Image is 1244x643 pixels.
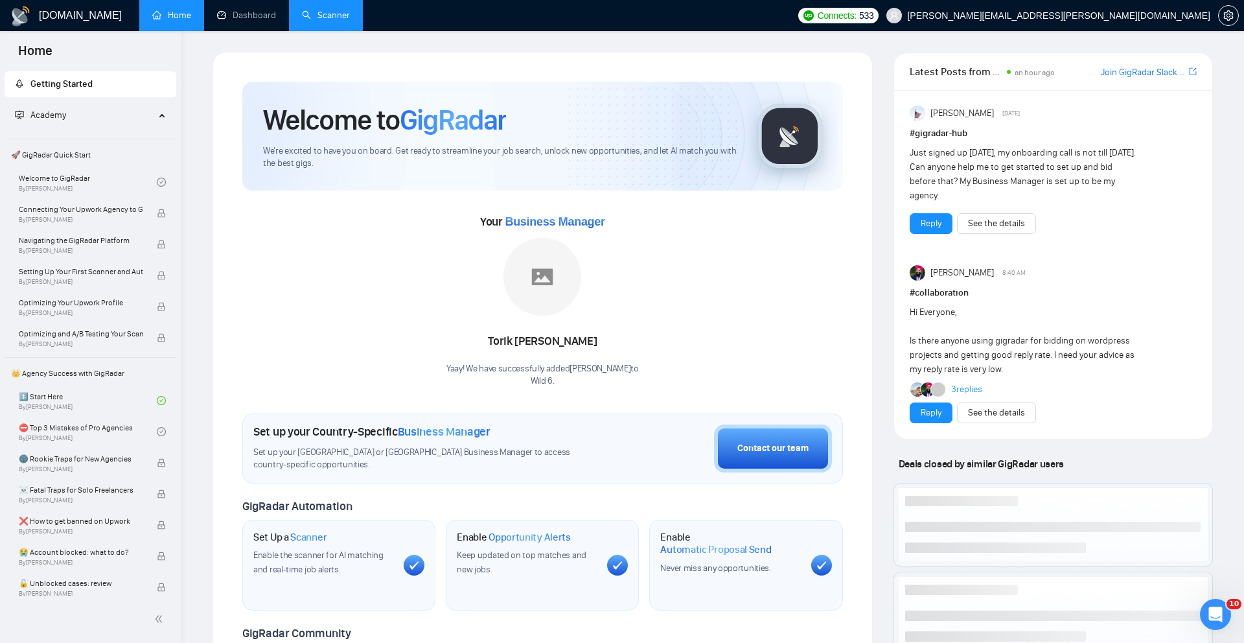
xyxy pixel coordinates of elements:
span: user [890,11,899,20]
div: Torik [PERSON_NAME] [446,331,639,353]
span: 🌚 Rookie Traps for New Agencies [19,452,143,465]
span: Navigating the GigRadar Platform [19,234,143,247]
span: Set up your [GEOGRAPHIC_DATA] or [GEOGRAPHIC_DATA] Business Manager to access country-specific op... [253,447,601,471]
span: lock [157,333,166,342]
span: Academy [15,110,66,121]
div: Contact our team [737,441,809,456]
span: Your [480,215,605,229]
span: [PERSON_NAME] [930,106,994,121]
span: double-left [154,613,167,625]
a: dashboardDashboard [217,10,276,21]
span: By [PERSON_NAME] [19,465,143,473]
img: Attinder Singh [910,265,925,281]
span: lock [157,583,166,592]
div: Yaay! We have successfully added [PERSON_NAME] to [446,363,639,388]
iframe: Intercom live chat [1200,599,1231,630]
img: Attinder Singh [921,382,935,397]
span: 8:40 AM [1002,267,1026,279]
img: logo [10,6,31,27]
span: We're excited to have you on board. Get ready to streamline your job search, unlock new opportuni... [263,145,737,170]
span: Optimizing and A/B Testing Your Scanner for Better Results [19,327,143,340]
span: GigRadar Automation [242,499,352,513]
span: rocket [15,79,24,88]
button: Reply [910,403,952,423]
h1: # collaboration [910,286,1197,300]
span: check-circle [157,427,166,436]
span: lock [157,209,166,218]
span: By [PERSON_NAME] [19,559,143,567]
h1: # gigradar-hub [910,126,1197,141]
span: Keep updated on top matches and new jobs. [457,550,586,575]
span: lock [157,240,166,249]
span: [PERSON_NAME] [930,266,994,280]
span: Setting Up Your First Scanner and Auto-Bidder [19,265,143,278]
img: gigradar-logo.png [757,104,822,169]
span: Connecting Your Upwork Agency to GigRadar [19,203,143,216]
span: By [PERSON_NAME] [19,340,143,348]
button: Contact our team [714,425,832,473]
span: GigRadar [400,102,506,137]
button: See the details [957,213,1036,234]
span: ☠️ Fatal Traps for Solo Freelancers [19,484,143,497]
span: Home [8,41,63,69]
span: fund-projection-screen [15,110,24,119]
a: searchScanner [302,10,350,21]
span: 533 [859,8,873,23]
a: ⛔ Top 3 Mistakes of Pro AgenciesBy[PERSON_NAME] [19,417,157,446]
span: check-circle [157,396,166,405]
a: 3replies [951,383,982,396]
span: lock [157,489,166,498]
span: Opportunity Alerts [489,531,571,544]
span: Never miss any opportunities. [660,563,770,574]
a: 1️⃣ Start HereBy[PERSON_NAME] [19,386,157,415]
span: lock [157,302,166,311]
span: Enable the scanner for AI matching and real-time job alerts. [253,550,384,575]
h1: Set Up a [253,531,327,544]
span: By [PERSON_NAME] [19,497,143,504]
span: [DATE] [1002,108,1020,119]
a: Reply [921,216,941,231]
span: Business Manager [505,215,605,228]
span: 😭 Account blocked: what to do? [19,546,143,559]
span: Getting Started [30,78,93,89]
img: placeholder.png [503,238,581,316]
span: GigRadar Community [242,626,351,640]
span: Connects: [818,8,857,23]
span: 👑 Agency Success with GigRadar [6,360,175,386]
span: Deals closed by similar GigRadar users [893,452,1069,475]
a: Reply [921,406,941,420]
span: By [PERSON_NAME] [19,247,143,255]
span: an hour ago [1015,68,1055,77]
span: By [PERSON_NAME] [19,309,143,317]
div: Just signed up [DATE], my onboarding call is not till [DATE]. Can anyone help me to get started t... [910,146,1140,203]
a: Welcome to GigRadarBy[PERSON_NAME] [19,168,157,196]
span: By [PERSON_NAME] [19,216,143,224]
span: Scanner [290,531,327,544]
a: setting [1218,10,1239,21]
span: lock [157,458,166,467]
span: check-circle [157,178,166,187]
span: By [PERSON_NAME] [19,278,143,286]
button: Reply [910,213,952,234]
span: lock [157,271,166,280]
a: See the details [968,216,1025,231]
span: Automatic Proposal Send [660,543,771,556]
span: 🚀 GigRadar Quick Start [6,142,175,168]
h1: Enable [660,531,800,556]
img: Joaquin Arcardini [910,382,925,397]
button: See the details [957,403,1036,423]
a: export [1189,65,1197,78]
span: 🔓 Unblocked cases: review [19,577,143,590]
a: Join GigRadar Slack Community [1101,65,1186,80]
span: setting [1219,10,1238,21]
span: ❌ How to get banned on Upwork [19,515,143,528]
span: Business Manager [398,425,490,439]
h1: Enable [457,531,571,544]
span: Optimizing Your Upwork Profile [19,296,143,309]
a: See the details [968,406,1025,420]
span: By [PERSON_NAME] [19,528,143,535]
h1: Set up your Country-Specific [253,425,490,439]
div: Hi Everyone, Is there anyone using gigradar for bidding on wordpress projects and getting good re... [910,305,1140,377]
span: export [1189,66,1197,76]
span: 10 [1227,599,1241,609]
